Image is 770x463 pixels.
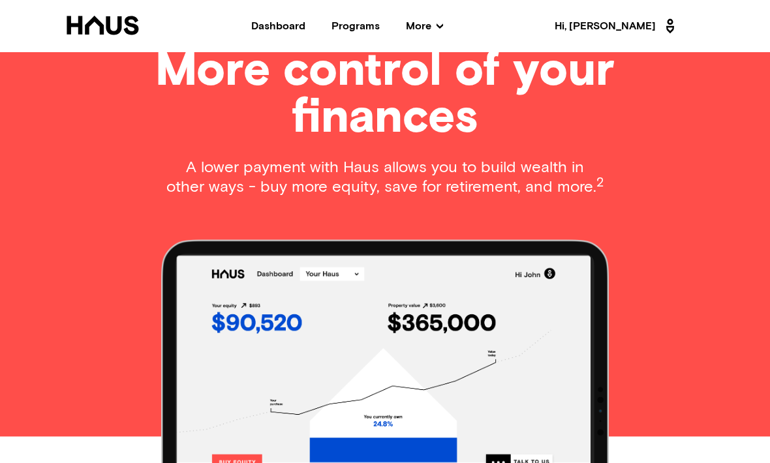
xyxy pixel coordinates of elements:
span: More [406,21,443,31]
a: Dashboard [251,21,305,31]
sup: 2 [596,176,604,189]
a: Programs [331,21,380,31]
p: A lower payment with Haus allows you to build wealth in other ways - buy more equity, save for re... [166,158,605,198]
span: Hi, [PERSON_NAME] [555,16,679,37]
h1: More control of your finances [65,48,705,142]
